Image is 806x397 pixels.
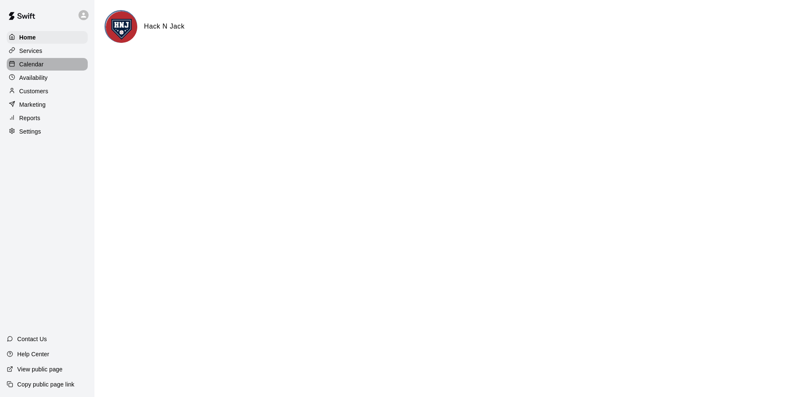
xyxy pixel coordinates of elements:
a: Customers [7,85,88,97]
p: Reports [19,114,40,122]
p: Services [19,47,42,55]
p: Calendar [19,60,44,68]
a: Settings [7,125,88,138]
p: Home [19,33,36,42]
a: Calendar [7,58,88,71]
a: Reports [7,112,88,124]
p: View public page [17,365,63,373]
a: Availability [7,71,88,84]
p: Settings [19,127,41,136]
p: Marketing [19,100,46,109]
a: Services [7,45,88,57]
a: Home [7,31,88,44]
a: Marketing [7,98,88,111]
p: Contact Us [17,335,47,343]
p: Copy public page link [17,380,74,389]
p: Availability [19,74,48,82]
h6: Hack N Jack [144,21,185,32]
p: Help Center [17,350,49,358]
p: Customers [19,87,48,95]
img: Hack N Jack logo [106,11,137,43]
